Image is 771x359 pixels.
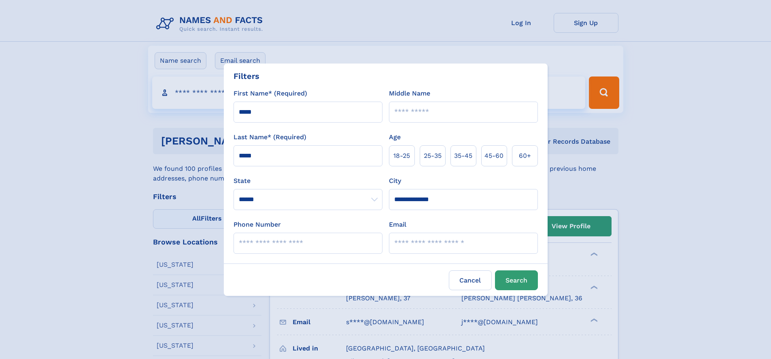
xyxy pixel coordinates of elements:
label: Last Name* (Required) [234,132,306,142]
label: Age [389,132,401,142]
button: Search [495,270,538,290]
label: State [234,176,382,186]
span: 35‑45 [454,151,472,161]
label: Phone Number [234,220,281,229]
label: Middle Name [389,89,430,98]
label: Email [389,220,406,229]
span: 60+ [519,151,531,161]
label: City [389,176,401,186]
span: 18‑25 [393,151,410,161]
label: First Name* (Required) [234,89,307,98]
span: 25‑35 [424,151,442,161]
span: 45‑60 [484,151,503,161]
label: Cancel [449,270,492,290]
div: Filters [234,70,259,82]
